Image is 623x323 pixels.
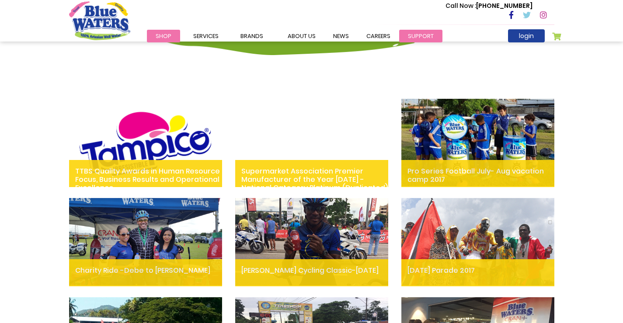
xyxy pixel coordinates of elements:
a: TTBS Quality Awards in Human Resource Focus, Business Results and Operational Excellence [69,160,222,192]
p: [PHONE_NUMBER] [445,1,533,10]
a: [PERSON_NAME] Cycling Classic-[DATE] [235,259,388,274]
a: store logo [69,1,130,40]
img: Phillips Cycling Classic-Republic Day [235,198,388,285]
span: Shop [156,32,171,40]
span: Services [193,32,219,40]
a: News [324,30,358,42]
span: Call Now : [445,1,476,10]
a: about us [279,30,324,42]
img: Charity Ride -Debe to Diego Martin [69,198,222,285]
a: [DATE] Parade 2017 [401,259,554,274]
img: Pro Series Football July- Aug vacation camp 2017 [401,99,554,186]
a: support [399,30,442,42]
a: Pro Series Football July- Aug vacation camp 2017 [401,160,554,184]
a: login [508,29,545,42]
a: Supermarket Association Premier Manufacturer of the Year [DATE] - National Category Platinum (Dup... [235,160,388,192]
a: careers [358,30,399,42]
img: Emancipation Day Parade 2017 [401,198,554,285]
img: TTBS Quality Awards in Human Resource Focus, Business Results and Operational Excellence [69,99,222,186]
a: Charity Ride -Debe to [PERSON_NAME] [69,259,222,274]
span: Brands [240,32,263,40]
